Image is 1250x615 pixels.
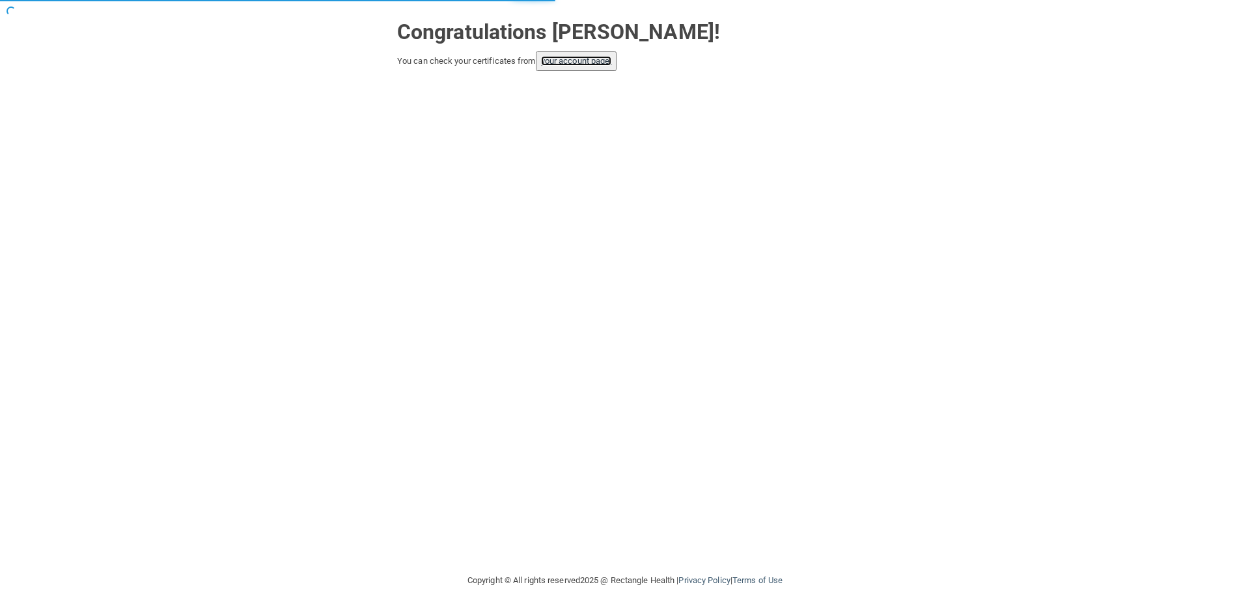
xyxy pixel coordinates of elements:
[541,56,612,66] a: your account page!
[387,560,863,601] div: Copyright © All rights reserved 2025 @ Rectangle Health | |
[678,575,730,585] a: Privacy Policy
[536,51,617,71] button: your account page!
[397,20,720,44] strong: Congratulations [PERSON_NAME]!
[732,575,783,585] a: Terms of Use
[397,51,853,71] div: You can check your certificates from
